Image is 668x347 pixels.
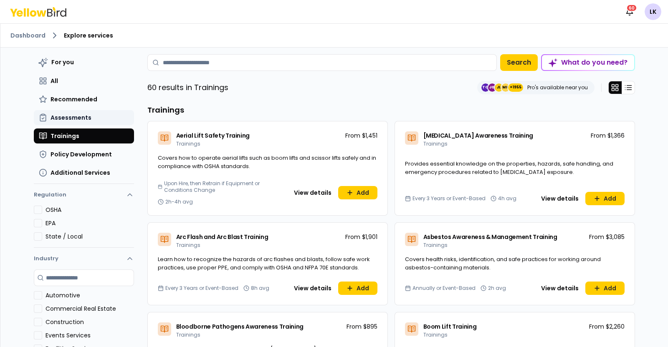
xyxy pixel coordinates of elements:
span: 4h avg [498,195,516,202]
span: Boom Lift Training [423,322,477,331]
label: Events Services [46,331,134,339]
button: All [34,73,134,88]
span: Learn how to recognize the hazards of arc flashes and blasts, follow safe work practices, use pro... [158,255,370,272]
p: From $1,901 [345,233,377,241]
label: Commercial Real Estate [46,304,134,313]
span: MH [501,83,510,92]
span: Asbestos Awareness & Management Training [423,233,557,241]
span: 2h avg [488,285,506,292]
button: 60 [621,3,638,20]
span: Recommended [51,95,97,103]
button: Policy Development [34,147,134,162]
span: Policy Development [51,150,112,158]
p: From $1,451 [345,131,377,140]
span: Trainings [176,140,200,147]
button: Add [338,186,377,199]
span: +1955 [510,83,521,92]
span: Covers how to operate aerial lifts such as boom lifts and scissor lifts safely and in compliance ... [158,154,376,170]
span: For you [51,58,74,66]
div: What do you need? [542,55,634,70]
button: Recommended [34,92,134,107]
button: Add [585,192,625,205]
nav: breadcrumb [10,30,658,40]
label: OSHA [46,206,134,214]
a: Dashboard [10,31,46,40]
span: Trainings [176,331,200,338]
span: Arc Flash and Arc Blast Training [176,233,268,241]
button: Additional Services [34,165,134,180]
label: EPA [46,219,134,227]
span: 2h-4h avg [165,199,193,205]
span: Additional Services [51,168,110,177]
span: Every 3 Years or Event-Based [165,285,238,292]
span: Trainings [423,331,448,338]
span: Trainings [51,132,79,140]
button: Add [585,282,625,295]
span: Assessments [51,113,91,122]
button: View details [289,282,337,295]
button: View details [289,186,337,199]
span: All [51,77,58,85]
span: [MEDICAL_DATA] Awareness Training [423,131,533,140]
button: Trainings [34,128,134,143]
span: Provides essential knowledge on the properties, hazards, safe handling, and emergency procedures ... [405,160,613,176]
span: Trainings [176,241,200,249]
button: For you [34,54,134,70]
span: Aerial Lift Safety Training [176,131,250,140]
span: LK [645,3,661,20]
span: Upon Hire, then Retrain if Equipment or Conditions Change [164,180,286,194]
button: Industry [34,248,134,269]
p: From $1,366 [591,131,625,140]
button: Regulation [34,187,134,206]
div: 60 [626,4,637,12]
span: 8h avg [251,285,269,292]
span: Bloodborne Pathogens Awareness Training [176,322,304,331]
label: Automotive [46,291,134,299]
span: Covers health risks, identification, and safe practices for working around asbestos-containing ma... [405,255,601,272]
p: 60 results in Trainings [147,82,228,93]
button: Search [500,54,538,71]
span: Annually or Event-Based [412,285,476,292]
button: What do you need? [541,54,635,71]
label: State / Local [46,232,134,241]
button: Add [338,282,377,295]
label: Construction [46,318,134,326]
span: Trainings [423,241,448,249]
span: Every 3 Years or Event-Based [412,195,486,202]
p: From $895 [347,322,377,331]
button: View details [536,282,584,295]
span: JL [495,83,503,92]
p: From $2,260 [589,322,625,331]
h3: Trainings [147,104,635,116]
div: Regulation [34,206,134,247]
span: Trainings [423,140,448,147]
span: JG [488,83,496,92]
p: Pro's available near you [527,84,588,91]
span: Explore services [64,31,113,40]
p: From $3,085 [589,233,625,241]
button: View details [536,192,584,205]
span: TC [481,83,490,92]
button: Assessments [34,110,134,125]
